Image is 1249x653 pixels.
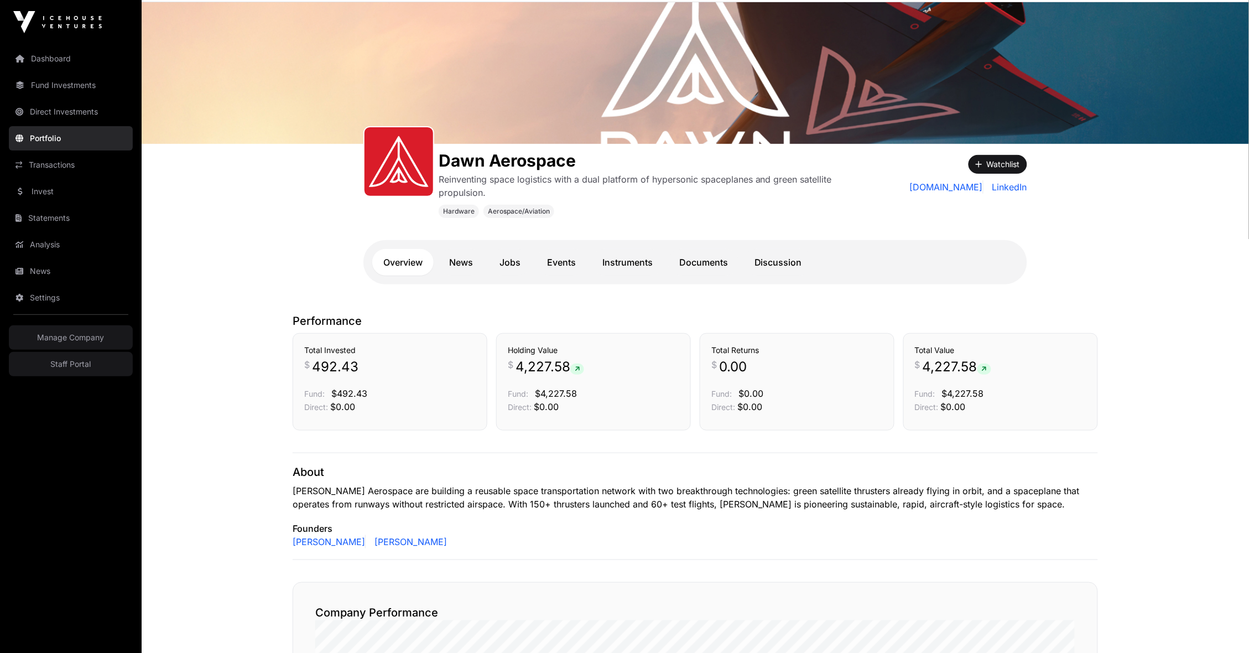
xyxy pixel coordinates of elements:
span: Aerospace/Aviation [488,207,550,216]
a: News [438,249,484,276]
span: Direct: [304,402,328,412]
img: Icehouse Ventures Logo [13,11,102,33]
span: $ [304,358,310,371]
h3: Total Returns [711,345,883,356]
p: Performance [293,313,1098,329]
a: Settings [9,286,133,310]
p: About [293,464,1098,480]
h3: Total Invested [304,345,476,356]
img: Dawn-Icon.svg [369,132,429,191]
p: Founders [293,522,1098,535]
span: Direct: [915,402,939,412]
span: $4,227.58 [942,388,984,399]
span: $4,227.58 [535,388,577,399]
a: Staff Portal [9,352,133,376]
h1: Dawn Aerospace [439,151,861,170]
iframe: Chat Widget [1194,600,1249,653]
span: $0.00 [330,401,355,412]
p: Reinventing space logistics with a dual platform of hypersonic spaceplanes and green satellite pr... [439,173,861,199]
a: LinkedIn [988,180,1027,194]
a: [PERSON_NAME] [370,535,447,548]
a: Direct Investments [9,100,133,124]
button: Watchlist [969,155,1027,174]
h2: Company Performance [315,605,1075,620]
a: Documents [668,249,739,276]
a: News [9,259,133,283]
a: Invest [9,179,133,204]
span: $ [711,358,717,371]
span: $ [915,358,920,371]
span: 0.00 [719,358,747,376]
span: Fund: [304,389,325,398]
span: Hardware [443,207,475,216]
span: $0.00 [738,388,763,399]
a: [PERSON_NAME] [293,535,366,548]
span: $492.43 [331,388,367,399]
span: 4,227.58 [516,358,584,376]
span: 4,227.58 [923,358,991,376]
span: $0.00 [737,401,762,412]
a: Instruments [591,249,664,276]
a: Fund Investments [9,73,133,97]
h3: Holding Value [508,345,679,356]
a: Discussion [743,249,813,276]
a: Dashboard [9,46,133,71]
span: Fund: [915,389,935,398]
p: [PERSON_NAME] Aerospace are building a reusable space transportation network with two breakthroug... [293,484,1098,511]
img: Dawn Aerospace [142,2,1249,144]
a: Events [536,249,587,276]
span: $ [508,358,513,371]
a: [DOMAIN_NAME] [910,180,983,194]
h3: Total Value [915,345,1086,356]
a: Manage Company [9,325,133,350]
a: Jobs [488,249,532,276]
a: Portfolio [9,126,133,151]
a: Overview [372,249,434,276]
span: $0.00 [534,401,559,412]
a: Transactions [9,153,133,177]
a: Statements [9,206,133,230]
span: Direct: [711,402,735,412]
span: 492.43 [312,358,358,376]
span: Fund: [711,389,732,398]
span: $0.00 [941,401,966,412]
a: Analysis [9,232,133,257]
span: Direct: [508,402,532,412]
nav: Tabs [372,249,1018,276]
span: Fund: [508,389,528,398]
